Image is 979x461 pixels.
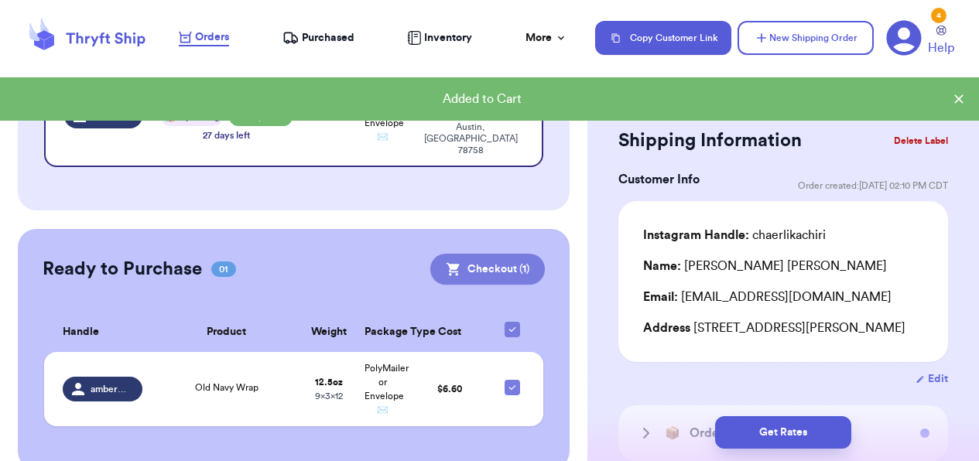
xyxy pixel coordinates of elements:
[931,8,946,23] div: 4
[643,226,826,244] div: chaerlikachiri
[203,129,250,142] div: 27 days left
[302,30,354,46] span: Purchased
[738,21,874,55] button: New Shipping Order
[643,322,690,334] span: Address
[315,391,343,401] span: 9 x 3 x 12
[302,312,355,352] th: Weight
[179,29,229,46] a: Orders
[643,319,923,337] div: [STREET_ADDRESS][PERSON_NAME]
[643,257,887,275] div: [PERSON_NAME] [PERSON_NAME]
[424,30,472,46] span: Inventory
[152,312,302,352] th: Product
[525,30,567,46] div: More
[409,312,490,352] th: Cost
[195,29,229,45] span: Orders
[618,128,802,153] h2: Shipping Information
[419,98,524,156] div: [STREET_ADDRESS][PERSON_NAME] Austin , [GEOGRAPHIC_DATA] 78758
[643,229,749,241] span: Instagram Handle:
[355,312,409,352] th: Package Type
[437,384,462,394] span: $ 6.60
[315,377,343,387] strong: 12.5 oz
[91,383,133,395] span: ambermmunir
[643,288,923,306] div: [EMAIL_ADDRESS][DOMAIN_NAME]
[407,30,472,46] a: Inventory
[618,170,700,189] h3: Customer Info
[643,260,681,272] span: Name:
[43,257,202,282] h2: Ready to Purchase
[211,261,236,277] span: 01
[886,20,922,56] a: 4
[916,371,948,387] button: Edit
[888,124,954,158] button: Delete Label
[928,26,954,57] a: Help
[643,291,678,303] span: Email:
[282,30,354,46] a: Purchased
[595,21,731,55] button: Copy Customer Link
[715,416,851,449] button: Get Rates
[63,324,99,340] span: Handle
[928,39,954,57] span: Help
[798,179,948,192] span: Order created: [DATE] 02:10 PM CDT
[12,90,951,108] div: Added to Cart
[365,364,409,415] span: PolyMailer or Envelope ✉️
[195,383,258,392] span: Old Navy Wrap
[365,90,409,142] span: PolyMailer or Envelope ✉️
[430,254,545,285] button: Checkout (1)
